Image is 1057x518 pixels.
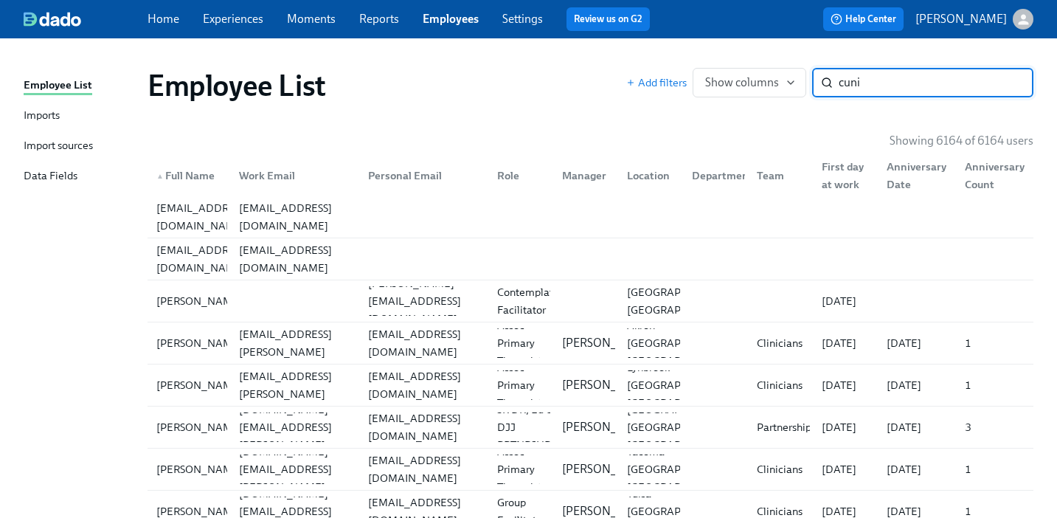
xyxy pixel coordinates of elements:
[881,418,952,436] div: [DATE]
[24,12,81,27] img: dado
[816,418,875,436] div: [DATE]
[356,161,485,190] div: Personal Email
[359,12,399,26] a: Reports
[148,407,1033,449] a: [PERSON_NAME][PERSON_NAME][DOMAIN_NAME][EMAIL_ADDRESS][PERSON_NAME][DOMAIN_NAME][EMAIL_ADDRESS][D...
[562,419,654,435] p: [PERSON_NAME]
[24,168,77,186] div: Data Fields
[680,161,745,190] div: Department
[810,161,875,190] div: First day at work
[574,12,642,27] a: Review us on G2
[148,280,1033,322] a: [PERSON_NAME][PERSON_NAME][EMAIL_ADDRESS][DOMAIN_NAME]Contemplative Facilitator[GEOGRAPHIC_DATA],...
[491,283,573,319] div: Contemplative Facilitator
[959,334,1030,352] div: 1
[150,199,255,235] div: [EMAIL_ADDRESS][DOMAIN_NAME]
[150,167,227,184] div: Full Name
[150,161,227,190] div: ▲Full Name
[745,161,810,190] div: Team
[150,460,249,478] div: [PERSON_NAME]
[362,325,485,361] div: [EMAIL_ADDRESS][DOMAIN_NAME]
[875,161,952,190] div: Anniversary Date
[362,167,485,184] div: Personal Email
[491,401,562,454] div: SR DR, Ed & DJJ PRTNRSHPS
[816,158,875,193] div: First day at work
[150,418,249,436] div: [PERSON_NAME]
[502,12,543,26] a: Settings
[150,376,249,394] div: [PERSON_NAME]
[566,7,650,31] button: Review us on G2
[693,68,806,97] button: Show columns
[562,461,654,477] p: [PERSON_NAME]
[562,377,654,393] p: [PERSON_NAME]
[686,167,759,184] div: Department
[148,449,1033,490] div: [PERSON_NAME][PERSON_NAME][DOMAIN_NAME][EMAIL_ADDRESS][PERSON_NAME][DOMAIN_NAME][EMAIL_ADDRESS][D...
[362,452,485,487] div: [EMAIL_ADDRESS][DOMAIN_NAME]
[959,158,1030,193] div: Anniversary Count
[562,335,654,351] p: [PERSON_NAME]
[751,460,810,478] div: Clinicians
[233,350,356,421] div: [PERSON_NAME][EMAIL_ADDRESS][PERSON_NAME][DOMAIN_NAME]
[959,376,1030,394] div: 1
[150,241,255,277] div: [EMAIL_ADDRESS][DOMAIN_NAME]
[621,401,741,454] div: [GEOGRAPHIC_DATA] [GEOGRAPHIC_DATA] [GEOGRAPHIC_DATA]
[233,167,356,184] div: Work Email
[148,322,1033,365] a: [PERSON_NAME][PERSON_NAME][EMAIL_ADDRESS][PERSON_NAME][DOMAIN_NAME][EMAIL_ADDRESS][DOMAIN_NAME]As...
[24,77,92,95] div: Employee List
[890,133,1033,149] p: Showing 6164 of 6164 users
[626,75,687,90] button: Add filters
[24,137,93,156] div: Import sources
[915,9,1033,30] button: [PERSON_NAME]
[148,407,1033,448] div: [PERSON_NAME][PERSON_NAME][DOMAIN_NAME][EMAIL_ADDRESS][PERSON_NAME][DOMAIN_NAME][EMAIL_ADDRESS][D...
[233,383,356,472] div: [PERSON_NAME][DOMAIN_NAME][EMAIL_ADDRESS][PERSON_NAME][DOMAIN_NAME]
[156,173,164,180] span: ▲
[816,334,875,352] div: [DATE]
[959,460,1030,478] div: 1
[423,12,479,26] a: Employees
[621,359,741,412] div: Lynbrook [GEOGRAPHIC_DATA] [GEOGRAPHIC_DATA]
[24,107,60,125] div: Imports
[287,12,336,26] a: Moments
[751,418,822,436] div: Partnerships
[148,196,1033,238] a: [EMAIL_ADDRESS][DOMAIN_NAME][EMAIL_ADDRESS][DOMAIN_NAME]
[816,460,875,478] div: [DATE]
[233,308,356,379] div: [PERSON_NAME][EMAIL_ADDRESS][PERSON_NAME][DOMAIN_NAME]
[621,167,680,184] div: Location
[148,12,179,26] a: Home
[816,376,875,394] div: [DATE]
[751,167,810,184] div: Team
[233,425,356,514] div: [PERSON_NAME][DOMAIN_NAME][EMAIL_ADDRESS][PERSON_NAME][DOMAIN_NAME]
[491,167,550,184] div: Role
[881,376,952,394] div: [DATE]
[24,77,136,95] a: Employee List
[881,334,952,352] div: [DATE]
[24,137,136,156] a: Import sources
[816,292,875,310] div: [DATE]
[881,158,952,193] div: Anniversary Date
[751,334,810,352] div: Clinicians
[148,449,1033,491] a: [PERSON_NAME][PERSON_NAME][DOMAIN_NAME][EMAIL_ADDRESS][PERSON_NAME][DOMAIN_NAME][EMAIL_ADDRESS][D...
[915,11,1007,27] p: [PERSON_NAME]
[491,317,550,370] div: Assoc Primary Therapist
[621,283,744,319] div: [GEOGRAPHIC_DATA], [GEOGRAPHIC_DATA]
[839,68,1033,97] input: Search by name
[823,7,904,31] button: Help Center
[24,107,136,125] a: Imports
[362,367,485,403] div: [EMAIL_ADDRESS][DOMAIN_NAME]
[615,161,680,190] div: Location
[881,460,952,478] div: [DATE]
[24,12,148,27] a: dado
[953,161,1030,190] div: Anniversary Count
[491,443,550,496] div: Assoc Primary Therapist
[233,241,356,277] div: [EMAIL_ADDRESS][DOMAIN_NAME]
[148,68,326,103] h1: Employee List
[621,317,741,370] div: Akron [GEOGRAPHIC_DATA] [GEOGRAPHIC_DATA]
[150,334,249,352] div: [PERSON_NAME]
[233,199,356,235] div: [EMAIL_ADDRESS][DOMAIN_NAME]
[150,292,249,310] div: [PERSON_NAME]
[148,365,1033,407] a: [PERSON_NAME][PERSON_NAME][EMAIL_ADDRESS][PERSON_NAME][DOMAIN_NAME][EMAIL_ADDRESS][DOMAIN_NAME]As...
[227,161,356,190] div: Work Email
[24,168,136,186] a: Data Fields
[751,376,810,394] div: Clinicians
